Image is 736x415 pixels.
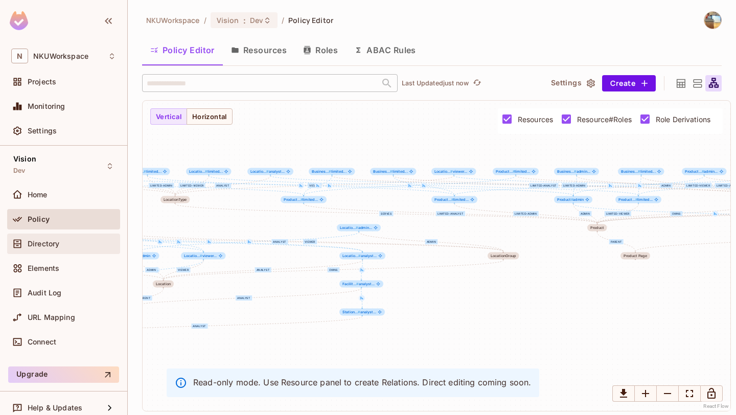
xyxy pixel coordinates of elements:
[243,16,246,25] span: :
[682,168,726,175] div: Product_Group#admin
[301,197,303,202] span: #
[402,79,469,87] p: Last Updated just now
[309,168,355,175] span: Business_Unit#limited-analyst
[28,240,59,248] span: Directory
[513,211,538,216] div: limited-admin
[361,288,362,308] g: Edge from Facility#analyst to Station#analyst
[144,169,146,174] span: #
[312,169,331,174] span: Busines...
[554,196,592,203] div: Product#admin
[189,169,208,174] span: Locatio...
[191,324,208,329] div: analyst
[518,114,553,124] span: Resources
[638,169,640,174] span: #
[187,108,233,125] button: Horizontal
[184,253,202,258] span: Locatio...
[602,75,656,91] button: Create
[425,239,438,244] div: admin
[615,196,661,203] span: Product#limited-viewer
[434,170,468,174] span: viewer...
[450,169,453,174] span: #
[342,310,376,314] span: analyst...
[557,198,584,202] span: admin
[703,403,729,409] a: React Flow attribution
[451,197,454,202] span: #
[236,295,252,301] div: analyst
[704,12,721,29] img: Bhaktij Koli
[284,198,318,202] span: limited...
[328,267,340,272] div: owns
[342,254,377,258] span: analyst...
[271,239,288,244] div: analyst
[685,169,704,174] span: Product...
[337,224,381,232] span: LocationGroup#admin
[145,267,157,272] div: admin
[346,37,424,63] button: ABAC Rules
[469,77,483,89] span: Click to refresh data
[160,196,190,203] div: LocationType
[358,310,360,314] span: #
[359,232,503,251] g: Edge from LocationGroup#admin to LocationGroup
[577,114,632,124] span: Resource#Roles
[164,260,503,280] g: Edge from LocationGroup to Location
[164,198,187,202] div: LocationType
[390,169,393,174] span: #
[557,170,590,174] span: admin...
[618,198,653,202] span: limited...
[37,316,362,336] g: Edge from Station#analyst to Station
[618,197,637,202] span: Product...
[597,232,635,251] g: Edge from Product to Product_Page
[473,78,481,88] span: refresh
[685,170,718,174] span: admin...
[340,225,358,230] span: Locatio...
[579,211,591,216] div: admin
[624,254,647,258] div: Product Page
[181,252,226,260] span: Location#viewer
[562,183,587,188] div: limited-admin
[471,77,483,89] button: refresh
[379,211,394,216] div: serves
[671,211,683,216] div: owns
[217,15,239,25] span: Vision
[678,385,701,402] button: Fit View
[184,254,217,258] span: viewer...
[587,224,607,232] span: Product
[340,226,372,230] span: admin...
[702,169,704,174] span: #
[250,170,285,174] span: analyst...
[28,264,59,272] span: Elements
[223,37,295,63] button: Resources
[175,204,597,223] g: Edge from LocationType to Product
[10,11,28,30] img: SReyMgAAAABJRU5ErkJggg==
[146,15,200,25] span: the active workspace
[605,211,631,216] div: limited-viewer
[342,310,360,314] span: Station...
[557,197,573,202] span: Product
[547,75,598,91] button: Settings
[11,49,28,63] span: N
[250,15,263,25] span: Dev
[431,196,477,203] span: Product#limited-admin
[431,168,476,175] span: LocationType#viewer
[488,252,519,260] span: LocationGroup
[454,204,597,223] g: Edge from Product#limited-admin to Product
[620,252,650,260] span: Product_Page
[186,168,232,175] div: LocationType#limited-viewer
[215,183,231,188] div: analyst
[247,168,293,175] span: LocationType#analyst
[685,183,711,188] div: limited-viewer
[153,281,174,288] div: Location
[281,196,327,203] span: Product#limited-analyst
[609,239,624,244] div: parent
[434,169,453,174] span: Locatio...
[125,168,170,175] span: LocationType#limited-admin
[193,377,531,388] p: Read-only mode. Use Resource panel to create Relations. Direct editing coming soon.
[612,385,723,402] div: Small button group
[373,169,393,174] span: Busines...
[554,168,599,175] span: Business_Unit#admin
